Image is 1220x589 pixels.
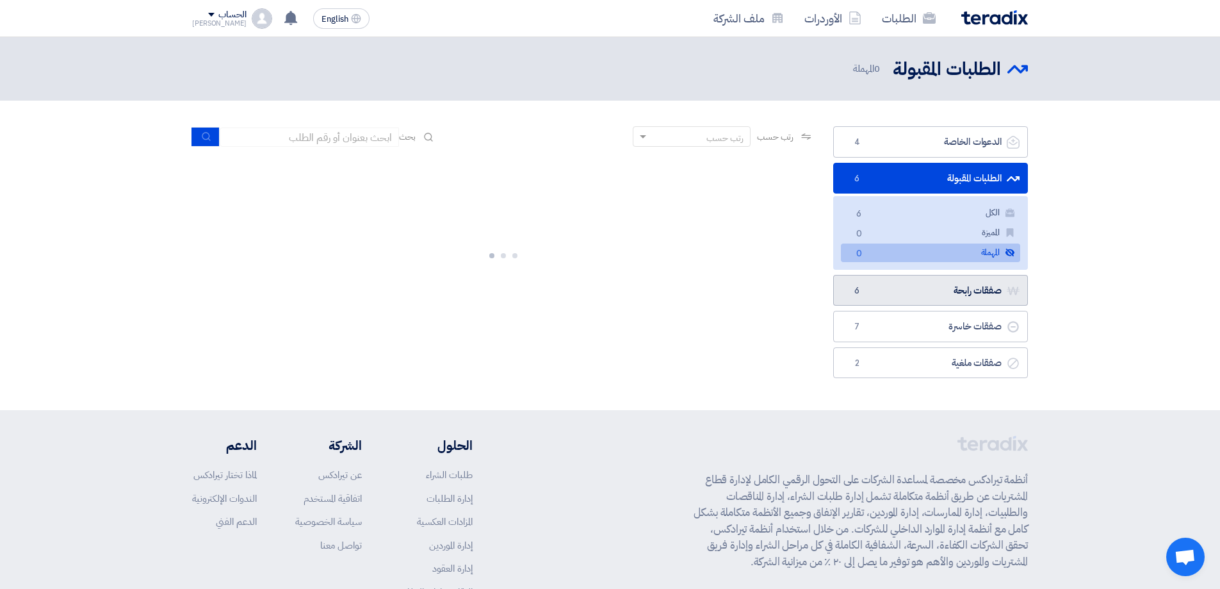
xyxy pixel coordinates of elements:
img: profile_test.png [252,8,272,29]
a: ملف الشركة [703,3,794,33]
span: 6 [849,285,865,297]
a: الندوات الإلكترونية [192,492,257,506]
li: الشركة [295,436,362,455]
a: إدارة الطلبات [427,492,473,506]
a: الطلبات المقبولة6 [833,163,1028,194]
span: 0 [851,228,866,241]
a: صفقات رابحة6 [833,275,1028,306]
span: رتب حسب [757,130,793,144]
a: إدارة الموردين [429,538,473,552]
a: صفقات خاسرة7 [833,311,1028,342]
span: بحث [399,130,416,144]
a: الدعوات الخاصة4 [833,126,1028,158]
a: اتفاقية المستخدم [304,492,362,506]
a: الأوردرات [794,3,872,33]
a: المميزة [841,224,1020,242]
a: المزادات العكسية [417,515,473,529]
a: لماذا تختار تيرادكس [193,468,257,482]
a: الطلبات [872,3,946,33]
span: 2 [849,357,865,370]
a: عن تيرادكس [318,468,362,482]
li: الحلول [400,436,473,455]
li: الدعم [192,436,257,455]
a: طلبات الشراء [426,468,473,482]
div: [PERSON_NAME] [192,20,247,27]
input: ابحث بعنوان أو رقم الطلب [220,128,399,147]
span: 6 [849,172,865,185]
p: أنظمة تيرادكس مخصصة لمساعدة الشركات على التحول الرقمي الكامل لإدارة قطاع المشتريات عن طريق أنظمة ... [694,472,1028,570]
h2: الطلبات المقبولة [893,57,1001,82]
div: رتب حسب [706,131,744,145]
span: المهملة [853,62,882,76]
div: دردشة مفتوحة [1166,538,1205,576]
a: الكل [841,204,1020,222]
img: Teradix logo [961,10,1028,25]
a: تواصل معنا [320,538,362,552]
span: 0 [874,62,880,76]
a: المهملة [841,244,1020,262]
a: صفقات ملغية2 [833,347,1028,379]
span: 7 [849,320,865,333]
div: الحساب [218,10,246,21]
span: 0 [851,247,866,261]
a: الدعم الفني [216,515,257,529]
span: 6 [851,208,866,221]
span: 4 [849,136,865,149]
button: English [313,8,370,29]
span: English [321,15,348,24]
a: إدارة العقود [432,561,473,576]
a: سياسة الخصوصية [295,515,362,529]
